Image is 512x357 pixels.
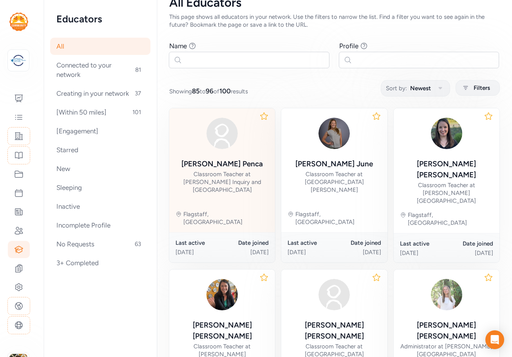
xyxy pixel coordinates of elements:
div: Flagstaff, [GEOGRAPHIC_DATA] [183,210,269,226]
div: Connected to your network [50,56,150,83]
div: 3+ Completed [50,254,150,271]
div: New [50,160,150,177]
div: [DATE] [222,248,269,256]
div: Flagstaff, [GEOGRAPHIC_DATA] [408,211,493,227]
img: WpRNRT0T6m9n66NlKgeD [203,276,241,313]
div: [DATE] [400,249,447,257]
div: Last active [175,239,222,247]
img: CCa0yMXSRziMbTzR9uE6 [315,115,353,152]
span: Newest [410,84,431,93]
h2: Educators [56,13,144,25]
img: logo [10,52,27,69]
span: 37 [132,89,144,98]
span: Showing to of results [169,86,248,96]
div: Profile [339,41,358,51]
div: Name [169,41,187,51]
div: [PERSON_NAME] [PERSON_NAME] [400,320,493,342]
div: Flagstaff, [GEOGRAPHIC_DATA] [295,210,381,226]
div: [PERSON_NAME] Penca [181,158,263,169]
span: 85 [192,87,200,95]
div: Classroom Teacher at [PERSON_NAME][GEOGRAPHIC_DATA] [400,181,493,205]
span: 100 [219,87,231,95]
div: Sleeping [50,179,150,196]
div: Incomplete Profile [50,217,150,234]
div: Creating in your network [50,85,150,102]
div: Starred [50,141,150,158]
div: [DATE] [334,248,381,256]
span: Sort by: [386,84,407,93]
span: 81 [132,65,144,75]
div: [DATE] [288,248,334,256]
span: 101 [129,107,144,117]
div: Inactive [50,198,150,215]
div: Open Intercom Messenger [485,330,504,349]
div: Classroom Teacher at [PERSON_NAME] Inquiry and [GEOGRAPHIC_DATA] [175,170,269,194]
span: Filters [474,83,490,93]
div: No Requests [50,235,150,253]
img: avatar38fbb18c.svg [315,276,353,313]
div: Date joined [447,240,493,248]
button: Sort by:Newest [381,80,450,97]
div: Last active [400,240,447,248]
div: This page shows all educators in your network. Use the filters to narrow the list. Find a filter ... [169,13,499,29]
div: [DATE] [175,248,222,256]
div: [PERSON_NAME] [PERSON_NAME] [400,158,493,180]
div: [Within 50 miles] [50,104,150,121]
span: 96 [206,87,213,95]
img: 05kQhrmlQ5SG0m4JoJ8Q [428,115,465,152]
div: [PERSON_NAME] [PERSON_NAME] [175,320,269,342]
div: Classroom Teacher at [GEOGRAPHIC_DATA][PERSON_NAME] [288,170,381,194]
div: All [50,38,150,55]
div: Last active [288,239,334,247]
div: [DATE] [447,249,493,257]
div: Date joined [222,239,269,247]
img: avatar38fbb18c.svg [203,115,241,152]
div: [Engagement] [50,122,150,140]
div: [PERSON_NAME] June [295,158,373,169]
img: yEvXb9xIQVKfzTUimxP8 [428,276,465,313]
span: 63 [132,239,144,249]
div: [PERSON_NAME] [PERSON_NAME] [288,320,381,342]
img: logo [9,13,28,31]
div: Date joined [334,239,381,247]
